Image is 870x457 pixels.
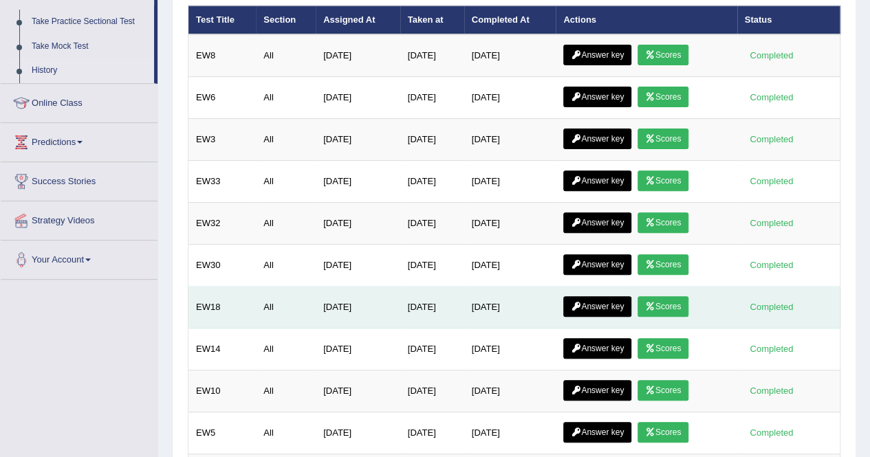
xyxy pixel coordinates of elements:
[745,90,798,104] div: Completed
[316,161,400,203] td: [DATE]
[400,161,464,203] td: [DATE]
[188,34,257,77] td: EW8
[316,119,400,161] td: [DATE]
[1,241,157,275] a: Your Account
[256,245,316,287] td: All
[188,77,257,119] td: EW6
[316,5,400,34] th: Assigned At
[316,328,400,370] td: [DATE]
[464,412,556,454] td: [DATE]
[1,162,157,197] a: Success Stories
[464,328,556,370] td: [DATE]
[316,370,400,412] td: [DATE]
[563,254,631,275] a: Answer key
[400,287,464,328] td: [DATE]
[256,34,316,77] td: All
[563,129,631,149] a: Answer key
[316,245,400,287] td: [DATE]
[400,5,464,34] th: Taken at
[256,287,316,328] td: All
[188,287,257,328] td: EW18
[188,203,257,245] td: EW32
[1,123,157,157] a: Predictions
[638,296,688,317] a: Scores
[745,174,798,188] div: Completed
[1,84,157,118] a: Online Class
[563,380,631,401] a: Answer key
[400,203,464,245] td: [DATE]
[745,48,798,63] div: Completed
[256,328,316,370] td: All
[563,45,631,65] a: Answer key
[563,170,631,191] a: Answer key
[464,245,556,287] td: [DATE]
[638,380,688,401] a: Scores
[563,422,631,443] a: Answer key
[25,34,154,59] a: Take Mock Test
[256,161,316,203] td: All
[464,119,556,161] td: [DATE]
[256,412,316,454] td: All
[563,338,631,359] a: Answer key
[400,412,464,454] td: [DATE]
[563,212,631,233] a: Answer key
[316,77,400,119] td: [DATE]
[400,370,464,412] td: [DATE]
[737,5,840,34] th: Status
[745,132,798,146] div: Completed
[745,300,798,314] div: Completed
[25,10,154,34] a: Take Practice Sectional Test
[745,216,798,230] div: Completed
[638,422,688,443] a: Scores
[464,161,556,203] td: [DATE]
[188,328,257,370] td: EW14
[638,338,688,359] a: Scores
[400,245,464,287] td: [DATE]
[464,287,556,328] td: [DATE]
[638,45,688,65] a: Scores
[188,245,257,287] td: EW30
[188,161,257,203] td: EW33
[563,87,631,107] a: Answer key
[745,342,798,356] div: Completed
[25,58,154,83] a: History
[400,119,464,161] td: [DATE]
[638,170,688,191] a: Scores
[464,34,556,77] td: [DATE]
[745,425,798,440] div: Completed
[188,119,257,161] td: EW3
[464,5,556,34] th: Completed At
[400,34,464,77] td: [DATE]
[188,370,257,412] td: EW10
[256,77,316,119] td: All
[316,34,400,77] td: [DATE]
[464,77,556,119] td: [DATE]
[638,87,688,107] a: Scores
[638,212,688,233] a: Scores
[1,201,157,236] a: Strategy Videos
[400,77,464,119] td: [DATE]
[745,258,798,272] div: Completed
[256,370,316,412] td: All
[256,5,316,34] th: Section
[563,296,631,317] a: Answer key
[316,412,400,454] td: [DATE]
[256,119,316,161] td: All
[464,370,556,412] td: [DATE]
[464,203,556,245] td: [DATE]
[188,5,257,34] th: Test Title
[316,287,400,328] td: [DATE]
[188,412,257,454] td: EW5
[556,5,737,34] th: Actions
[400,328,464,370] td: [DATE]
[638,254,688,275] a: Scores
[745,383,798,398] div: Completed
[638,129,688,149] a: Scores
[256,203,316,245] td: All
[316,203,400,245] td: [DATE]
